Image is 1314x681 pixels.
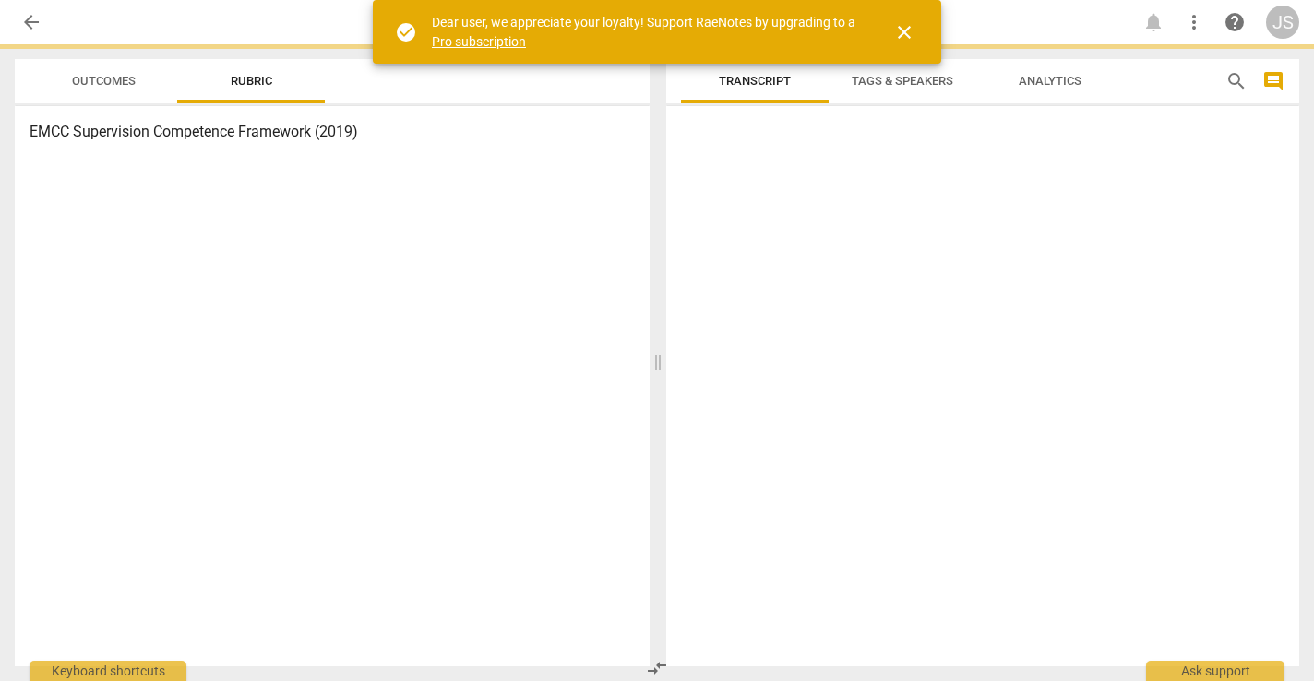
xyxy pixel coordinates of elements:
span: more_vert [1183,11,1205,33]
a: Help [1218,6,1251,39]
span: Outcomes [72,74,136,88]
span: Rubric [231,74,272,88]
button: JS [1266,6,1299,39]
button: Show/Hide comments [1259,66,1288,96]
h3: EMCC Supervision Competence Framework (2019) [30,121,635,143]
div: Ask support [1146,661,1284,681]
span: arrow_back [20,11,42,33]
span: Transcript [719,74,791,88]
span: search [1225,70,1248,92]
a: Pro subscription [432,34,526,49]
span: help [1224,11,1246,33]
button: Search [1222,66,1251,96]
span: Analytics [1019,74,1081,88]
span: check_circle [395,21,417,43]
button: Close [882,10,926,54]
span: Tags & Speakers [852,74,953,88]
span: close [893,21,915,43]
div: Keyboard shortcuts [30,661,186,681]
span: compare_arrows [646,657,668,679]
div: Dear user, we appreciate your loyalty! Support RaeNotes by upgrading to a [432,13,860,51]
span: comment [1262,70,1284,92]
